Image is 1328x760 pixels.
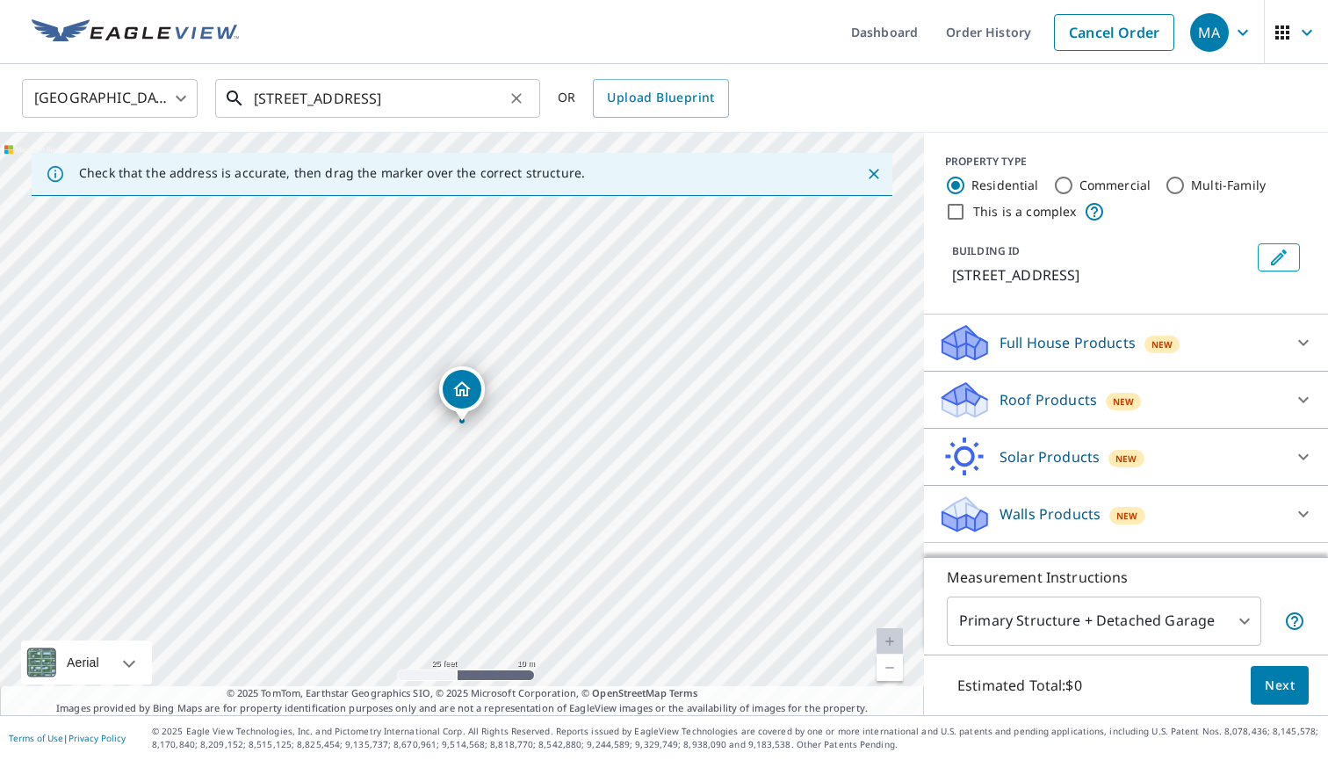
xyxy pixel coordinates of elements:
[152,725,1319,751] p: © 2025 Eagle View Technologies, Inc. and Pictometry International Corp. All Rights Reserved. Repo...
[877,628,903,655] a: Current Level 20, Zoom In Disabled
[862,163,885,185] button: Close
[558,79,729,118] div: OR
[1000,503,1101,525] p: Walls Products
[938,322,1314,364] div: Full House ProductsNew
[1251,666,1309,706] button: Next
[79,165,585,181] p: Check that the address is accurate, then drag the marker over the correct structure.
[1191,177,1266,194] label: Multi-Family
[938,493,1314,535] div: Walls ProductsNew
[504,86,529,111] button: Clear
[22,74,198,123] div: [GEOGRAPHIC_DATA]
[943,666,1096,705] p: Estimated Total: $0
[1079,177,1151,194] label: Commercial
[592,686,666,699] a: OpenStreetMap
[1258,243,1300,271] button: Edit building 1
[9,733,126,743] p: |
[952,264,1251,286] p: [STREET_ADDRESS]
[669,686,698,699] a: Terms
[947,597,1261,646] div: Primary Structure + Detached Garage
[69,732,126,744] a: Privacy Policy
[1265,675,1295,697] span: Next
[1000,446,1100,467] p: Solar Products
[945,154,1307,170] div: PROPERTY TYPE
[1151,337,1173,351] span: New
[1000,389,1097,410] p: Roof Products
[877,655,903,681] a: Current Level 20, Zoom Out
[1113,394,1134,409] span: New
[61,641,105,684] div: Aerial
[593,79,728,118] a: Upload Blueprint
[21,641,152,684] div: Aerial
[254,74,504,123] input: Search by address or latitude-longitude
[607,87,714,109] span: Upload Blueprint
[947,567,1305,588] p: Measurement Instructions
[1190,13,1229,52] div: MA
[938,379,1314,421] div: Roof ProductsNew
[938,436,1314,478] div: Solar ProductsNew
[1000,332,1136,353] p: Full House Products
[227,686,698,701] span: © 2025 TomTom, Earthstar Geographics SIO, © 2025 Microsoft Corporation, ©
[32,19,239,46] img: EV Logo
[971,177,1039,194] label: Residential
[952,243,1020,258] p: BUILDING ID
[1054,14,1174,51] a: Cancel Order
[1284,611,1305,632] span: Your report will include the primary structure and a detached garage if one exists.
[1115,452,1137,466] span: New
[9,732,63,744] a: Terms of Use
[973,203,1077,221] label: This is a complex
[439,366,485,421] div: Dropped pin, building 1, Residential property, 630 15th Ave Longmont, CO 80501
[1116,509,1137,523] span: New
